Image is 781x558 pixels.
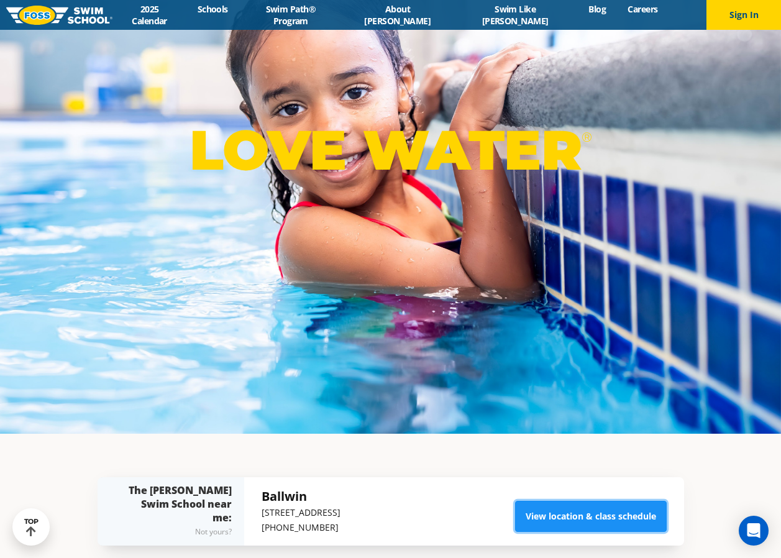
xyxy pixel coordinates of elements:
p: [PHONE_NUMBER] [262,520,340,535]
a: View location & class schedule [515,501,667,532]
a: About [PERSON_NAME] [342,3,452,27]
div: TOP [24,518,39,537]
p: LOVE WATER [190,117,591,183]
div: Open Intercom Messenger [739,516,769,546]
a: Swim Path® Program [239,3,342,27]
h5: Ballwin [262,488,340,505]
sup: ® [582,129,591,145]
a: Careers [617,3,669,15]
div: Not yours? [122,524,232,539]
div: The [PERSON_NAME] Swim School near me: [122,483,232,539]
a: Schools [186,3,239,15]
img: FOSS Swim School Logo [6,6,112,25]
a: Swim Like [PERSON_NAME] [452,3,578,27]
a: Blog [578,3,617,15]
p: [STREET_ADDRESS] [262,505,340,520]
a: 2025 Calendar [112,3,186,27]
